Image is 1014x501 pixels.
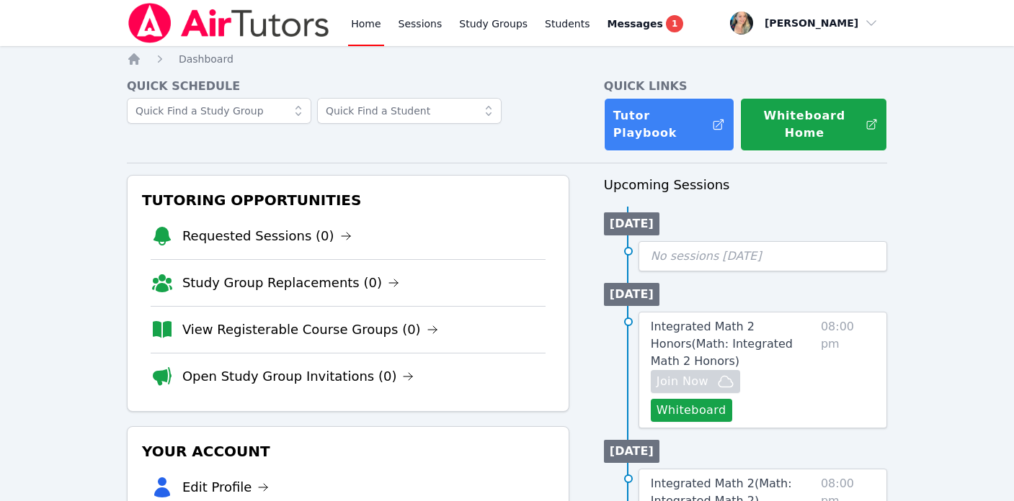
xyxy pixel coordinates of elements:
[182,366,414,387] a: Open Study Group Invitations (0)
[127,52,887,66] nav: Breadcrumb
[651,318,815,370] a: Integrated Math 2 Honors(Math: Integrated Math 2 Honors)
[604,283,659,306] li: [DATE]
[657,373,708,390] span: Join Now
[317,98,502,124] input: Quick Find a Student
[127,3,331,43] img: Air Tutors
[604,440,659,463] li: [DATE]
[179,52,234,66] a: Dashboard
[651,320,793,368] span: Integrated Math 2 Honors ( Math: Integrated Math 2 Honors )
[740,98,887,151] button: Whiteboard Home
[604,98,734,151] a: Tutor Playbook
[127,78,569,95] h4: Quick Schedule
[139,438,557,464] h3: Your Account
[666,15,683,32] span: 1
[179,53,234,65] span: Dashboard
[651,399,732,422] button: Whiteboard
[821,318,875,422] span: 08:00 pm
[182,477,270,497] a: Edit Profile
[182,273,399,293] a: Study Group Replacements (0)
[127,98,311,124] input: Quick Find a Study Group
[608,17,663,31] span: Messages
[651,249,762,263] span: No sessions [DATE]
[182,320,438,340] a: View Registerable Course Groups (0)
[182,226,352,246] a: Requested Sessions (0)
[604,175,887,195] h3: Upcoming Sessions
[139,187,557,213] h3: Tutoring Opportunities
[604,212,659,235] li: [DATE]
[604,78,887,95] h4: Quick Links
[651,370,740,393] button: Join Now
